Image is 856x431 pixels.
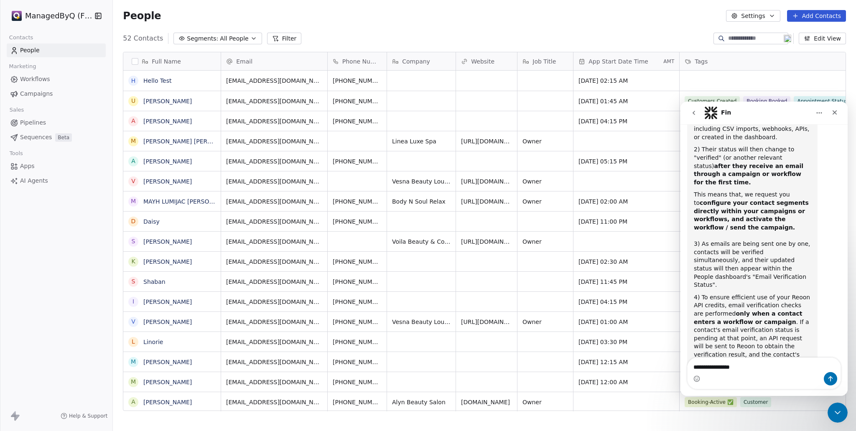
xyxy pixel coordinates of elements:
[6,104,28,116] span: Sales
[10,9,89,23] button: ManagedByQ (FZE)
[578,318,674,326] span: [DATE] 01:00 AM
[226,378,322,386] span: [EMAIL_ADDRESS][DOMAIN_NAME]
[187,34,218,43] span: Segments:
[226,137,322,145] span: [EMAIL_ADDRESS][DOMAIN_NAME]
[143,270,157,284] button: Send a message…
[131,157,135,166] div: A
[328,52,387,70] div: Phone Number
[267,33,302,44] button: Filter
[143,158,192,165] a: [PERSON_NAME]
[7,116,106,130] a: Pipelines
[132,257,135,266] div: K
[522,398,568,406] span: Owner
[588,57,648,66] span: App Start Date Time
[578,378,674,386] span: [DATE] 12:00 AM
[573,52,679,70] div: App Start Date TimeAMT
[143,319,192,325] a: [PERSON_NAME]
[143,399,192,405] a: [PERSON_NAME]
[387,52,456,70] div: Company
[333,398,382,406] span: [PHONE_NUMBER]
[522,197,568,206] span: Owner
[131,197,136,206] div: M
[226,97,322,105] span: [EMAIL_ADDRESS][DOMAIN_NAME]
[55,133,72,142] span: Beta
[226,117,322,125] span: [EMAIL_ADDRESS][DOMAIN_NAME]
[7,72,106,86] a: Workflows
[131,177,135,186] div: V
[392,398,451,406] span: Alyn Beauty Salon
[226,278,322,286] span: [EMAIL_ADDRESS][DOMAIN_NAME]
[522,137,568,145] span: Owner
[333,258,382,266] span: [PHONE_NUMBER]
[152,57,181,66] span: Full Name
[5,31,37,44] span: Contacts
[392,177,451,186] span: Vesna Beauty Lounge
[123,33,163,43] span: 52 Contacts
[226,358,322,366] span: [EMAIL_ADDRESS][DOMAIN_NAME]
[333,378,382,386] span: [PHONE_NUMBER]
[7,159,106,173] a: Apps
[333,197,382,206] span: [PHONE_NUMBER]
[226,77,322,85] span: [EMAIL_ADDRESS][DOMAIN_NAME]
[787,10,846,22] button: Add Contacts
[342,57,382,66] span: Phone Number
[221,52,327,70] div: Email
[226,217,322,226] span: [EMAIL_ADDRESS][DOMAIN_NAME]
[461,138,526,145] a: [URL][DOMAIN_NAME]
[461,319,526,325] a: [URL][DOMAIN_NAME]
[131,217,136,226] div: D
[522,177,568,186] span: Owner
[226,237,322,246] span: [EMAIL_ADDRESS][DOMAIN_NAME]
[132,277,135,286] div: S
[402,57,430,66] span: Company
[726,10,780,22] button: Settings
[522,237,568,246] span: Owner
[333,338,382,346] span: [PHONE_NUMBER]
[123,71,221,411] div: grid
[61,413,107,419] a: Help & Support
[20,89,53,98] span: Campaigns
[236,57,252,66] span: Email
[131,137,136,145] div: M
[220,34,248,43] span: All People
[333,97,382,105] span: [PHONE_NUMBER]
[578,338,674,346] span: [DATE] 03:30 PM
[471,57,494,66] span: Website
[143,77,172,84] a: Hello Test
[131,398,135,406] div: A
[143,238,192,245] a: [PERSON_NAME]
[333,217,382,226] span: [PHONE_NUMBER]
[20,46,40,55] span: People
[131,97,135,105] div: U
[695,57,708,66] span: Tags
[143,298,192,305] a: [PERSON_NAME]
[7,43,106,57] a: People
[333,278,382,286] span: [PHONE_NUMBER]
[123,52,221,70] div: Full Name
[392,137,451,145] span: Linea Luxe Spa
[784,35,791,42] img: 19.png
[13,274,20,281] button: Emoji picker
[685,96,740,106] span: Customers Created
[578,358,674,366] span: [DATE] 12:15 AM
[69,413,107,419] span: Help & Support
[522,318,568,326] span: Owner
[143,98,192,105] a: [PERSON_NAME]
[333,318,382,326] span: [PHONE_NUMBER]
[456,52,517,70] div: Website
[226,398,322,406] span: [EMAIL_ADDRESS][DOMAIN_NAME]
[20,133,52,142] span: Sequences
[123,10,161,22] span: People
[517,52,573,70] div: Job Title
[578,217,674,226] span: [DATE] 11:00 PM
[132,297,134,306] div: I
[132,237,135,246] div: S
[226,318,322,326] span: [EMAIL_ADDRESS][DOMAIN_NAME]
[578,197,674,206] span: [DATE] 02:00 AM
[461,198,526,205] a: [URL][DOMAIN_NAME]
[226,298,322,306] span: [EMAIL_ADDRESS][DOMAIN_NAME]
[333,157,382,166] span: [PHONE_NUMBER]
